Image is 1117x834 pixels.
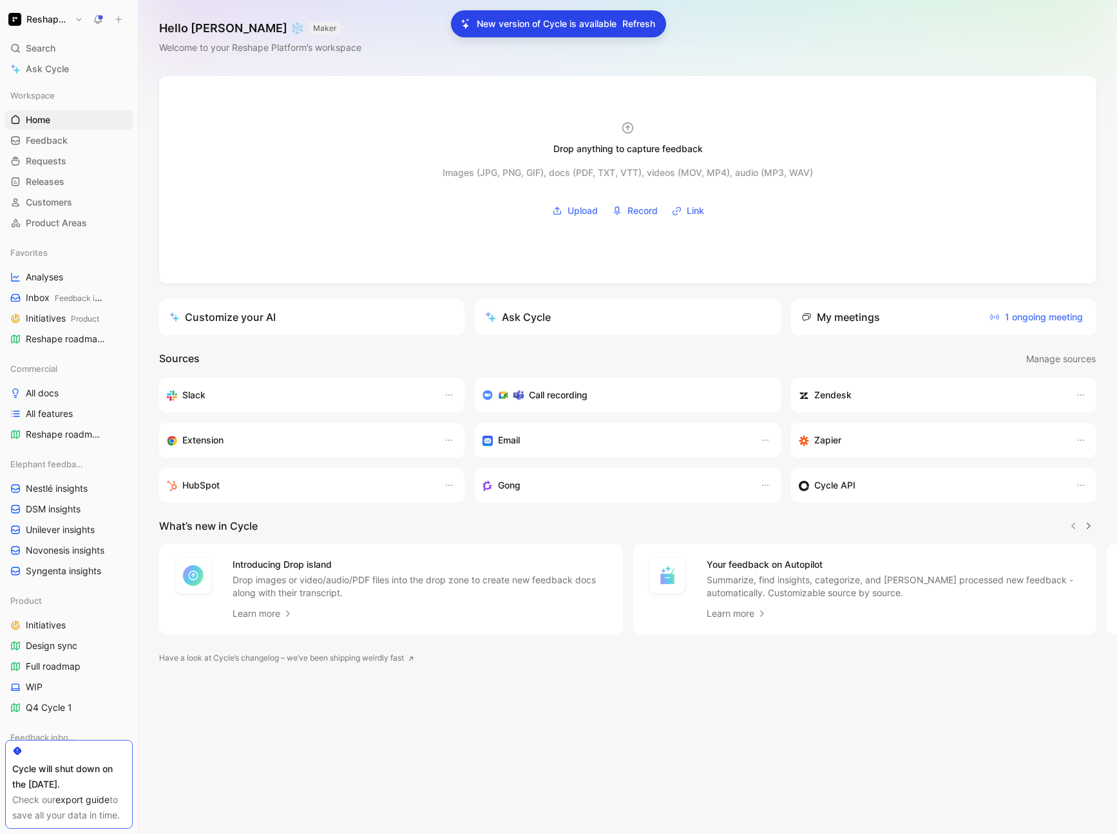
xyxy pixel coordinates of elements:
[443,165,813,180] div: Images (JPG, PNG, GIF), docs (PDF, TXT, VTT), videos (MOV, MP4), audio (MP3, WAV)
[5,213,133,233] a: Product Areas
[12,792,126,823] div: Check our to save all your data in time.
[799,387,1063,403] div: Sync customers and create docs
[482,478,747,493] div: Capture feedback from your incoming calls
[5,541,133,560] a: Novonesis insights
[553,141,703,157] div: Drop anything to capture feedback
[1026,351,1096,367] span: Manage sources
[26,428,100,441] span: Reshape roadmap
[548,201,602,220] button: Upload
[10,246,48,259] span: Favorites
[568,203,598,218] span: Upload
[167,432,431,448] div: Capture feedback from anywhere on the web
[485,309,551,325] div: Ask Cycle
[5,193,133,212] a: Customers
[799,432,1063,448] div: Capture feedback from thousands of sources with Zapier (survey results, recordings, sheets, etc).
[5,728,133,813] div: Feedback inboxesInboxData Science inboxHardware inbox
[5,591,133,610] div: Product
[5,698,133,717] a: Q4 Cycle 1
[10,89,55,102] span: Workspace
[5,288,133,307] a: InboxFeedback inboxes
[482,387,762,403] div: Record & transcribe meetings from Zoom, Meet & Teams.
[26,217,87,229] span: Product Areas
[475,299,780,335] button: Ask Cycle
[529,387,587,403] h3: Call recording
[159,652,414,664] a: Have a look at Cycle’s changelog – we’ve been shipping weirdly fast
[26,619,66,632] span: Initiatives
[10,594,42,607] span: Product
[5,677,133,697] a: WIP
[5,151,133,171] a: Requests
[5,636,133,655] a: Design sync
[26,271,63,284] span: Analyses
[159,299,464,335] a: Customize your AI
[5,499,133,519] a: DSM insights
[667,201,709,220] button: Link
[5,616,133,635] a: Initiatives
[5,131,133,150] a: Feedback
[482,432,747,448] div: Forward emails to your feedback inbox
[26,681,43,693] span: WIP
[26,387,59,400] span: All docs
[5,267,133,287] a: Analyses
[1026,351,1096,367] button: Manage sources
[26,639,77,652] span: Design sync
[10,458,86,470] span: Elephant feedback boards
[687,203,704,218] span: Link
[159,40,361,55] div: Welcome to your Reshape Platform’s workspace
[986,307,1086,327] button: 1 ongoing meeting
[5,10,86,28] button: Reshape PlatformReshape Platform
[622,16,655,32] span: Refresh
[5,86,133,105] div: Workspace
[707,574,1082,599] p: Summarize, find insights, categorize, and [PERSON_NAME] processed new feedback - automatically. C...
[5,425,133,444] a: Reshape roadmap
[5,39,133,58] div: Search
[799,478,1063,493] div: Sync customers & send feedback from custom sources. Get inspired by our favorite use case
[5,309,133,328] a: InitiativesProduct
[627,203,658,218] span: Record
[5,454,133,474] div: Elephant feedback boards
[12,761,126,792] div: Cycle will shut down on the [DATE].
[233,557,607,572] h4: Introducing Drop island
[477,16,616,32] p: New version of Cycle is available
[26,41,55,56] span: Search
[5,59,133,79] a: Ask Cycle
[814,387,852,403] h3: Zendesk
[5,454,133,581] div: Elephant feedback boardsNestlé insightsDSM insightsUnilever insightsNovonesis insightsSyngenta in...
[5,172,133,191] a: Releases
[26,523,95,536] span: Unilever insights
[5,479,133,498] a: Nestlé insights
[10,362,57,375] span: Commercial
[26,61,69,77] span: Ask Cycle
[26,544,104,557] span: Novonesis insights
[182,387,205,403] h3: Slack
[26,134,68,147] span: Feedback
[5,520,133,539] a: Unilever insights
[26,155,66,168] span: Requests
[26,175,64,188] span: Releases
[5,404,133,423] a: All features
[26,407,73,420] span: All features
[814,478,855,493] h3: Cycle API
[233,606,293,621] a: Learn more
[26,113,50,126] span: Home
[26,312,99,325] span: Initiatives
[55,794,110,805] a: export guide
[26,14,70,25] h1: Reshape Platform
[5,110,133,130] a: Home
[26,701,72,714] span: Q4 Cycle 1
[10,731,80,744] span: Feedback inboxes
[309,22,341,35] button: MAKER
[814,432,841,448] h3: Zapier
[26,503,81,516] span: DSM insights
[622,15,656,32] button: Refresh
[5,243,133,262] div: Favorites
[167,387,431,403] div: Sync your customers, send feedback and get updates in Slack
[498,432,520,448] h3: Email
[5,657,133,676] a: Full roadmap
[182,432,224,448] h3: Extension
[607,201,662,220] button: Record
[26,291,104,305] span: Inbox
[5,591,133,717] div: ProductInitiativesDesign syncFull roadmapWIPQ4 Cycle 1
[5,728,133,747] div: Feedback inboxes
[159,518,258,534] h2: What’s new in Cycle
